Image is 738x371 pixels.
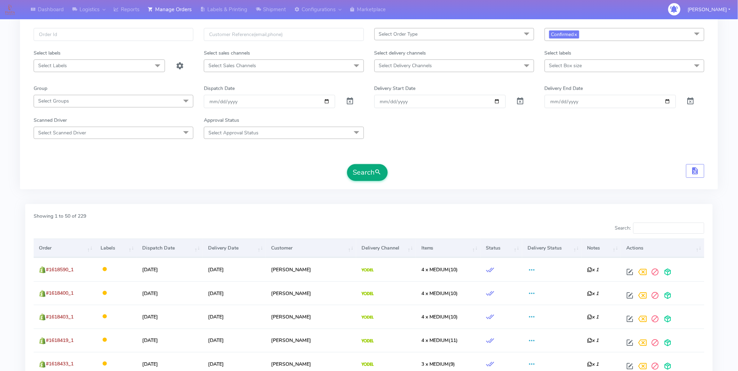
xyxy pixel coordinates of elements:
[356,239,416,258] th: Delivery Channel: activate to sort column ascending
[137,258,203,281] td: [DATE]
[266,258,356,281] td: [PERSON_NAME]
[421,314,449,320] span: 4 x MEDIUM
[549,62,582,69] span: Select Box size
[204,85,235,92] label: Dispatch Date
[137,281,203,305] td: [DATE]
[379,31,418,37] span: Select Order Type
[481,239,522,258] th: Status: activate to sort column ascending
[361,316,374,319] img: Yodel
[46,360,74,367] span: #1618433_1
[137,239,203,258] th: Dispatch Date: activate to sort column ascending
[34,85,47,92] label: Group
[379,62,432,69] span: Select Delivery Channels
[46,314,74,320] span: #1618403_1
[421,290,458,297] span: (10)
[587,361,599,367] i: x 1
[39,314,46,321] img: shopify.png
[39,266,46,273] img: shopify.png
[545,49,572,57] label: Select labels
[266,281,356,305] td: [PERSON_NAME]
[361,363,374,366] img: Yodel
[266,329,356,352] td: [PERSON_NAME]
[34,212,86,220] label: Showing 1 to 50 of 229
[582,239,621,258] th: Notes: activate to sort column ascending
[208,129,258,136] span: Select Approval Status
[34,28,193,41] input: Order Id
[38,62,67,69] span: Select Labels
[46,290,74,296] span: #1618400_1
[347,164,388,181] button: Search
[574,30,577,38] a: x
[34,49,61,57] label: Select labels
[39,337,46,344] img: shopify.png
[545,85,583,92] label: Delivery End Date
[266,305,356,328] td: [PERSON_NAME]
[421,314,458,320] span: (10)
[204,117,239,124] label: Approval Status
[587,314,599,320] i: x 1
[587,266,599,273] i: x 1
[38,98,69,104] span: Select Groups
[95,239,137,258] th: Labels: activate to sort column ascending
[137,329,203,352] td: [DATE]
[421,361,449,367] span: 3 x MEDIUM
[587,337,599,344] i: x 1
[615,223,704,234] label: Search:
[203,258,266,281] td: [DATE]
[137,305,203,328] td: [DATE]
[361,339,374,343] img: Yodel
[374,49,426,57] label: Select delivery channels
[46,337,74,344] span: #1618419_1
[208,62,256,69] span: Select Sales Channels
[421,266,449,273] span: 4 x MEDIUM
[621,239,704,258] th: Actions: activate to sort column ascending
[203,329,266,352] td: [DATE]
[39,361,46,368] img: shopify.png
[34,239,95,258] th: Order: activate to sort column ascending
[522,239,582,258] th: Delivery Status: activate to sort column ascending
[34,117,67,124] label: Scanned Driver
[39,290,46,297] img: shopify.png
[361,292,374,295] img: Yodel
[416,239,481,258] th: Items: activate to sort column ascending
[203,305,266,328] td: [DATE]
[374,85,416,92] label: Delivery Start Date
[266,239,356,258] th: Customer: activate to sort column ascending
[361,268,374,272] img: Yodel
[46,266,74,273] span: #1618590_1
[204,49,250,57] label: Select sales channels
[421,290,449,297] span: 4 x MEDIUM
[38,129,86,136] span: Select Scanned Driver
[421,337,458,344] span: (11)
[549,30,579,38] span: Confirmed
[421,361,455,367] span: (9)
[421,266,458,273] span: (10)
[683,2,736,17] button: [PERSON_NAME]
[203,281,266,305] td: [DATE]
[204,28,364,41] input: Customer Reference(email,phone)
[633,223,704,234] input: Search:
[421,337,449,344] span: 4 x MEDIUM
[203,239,266,258] th: Delivery Date: activate to sort column ascending
[587,290,599,297] i: x 1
